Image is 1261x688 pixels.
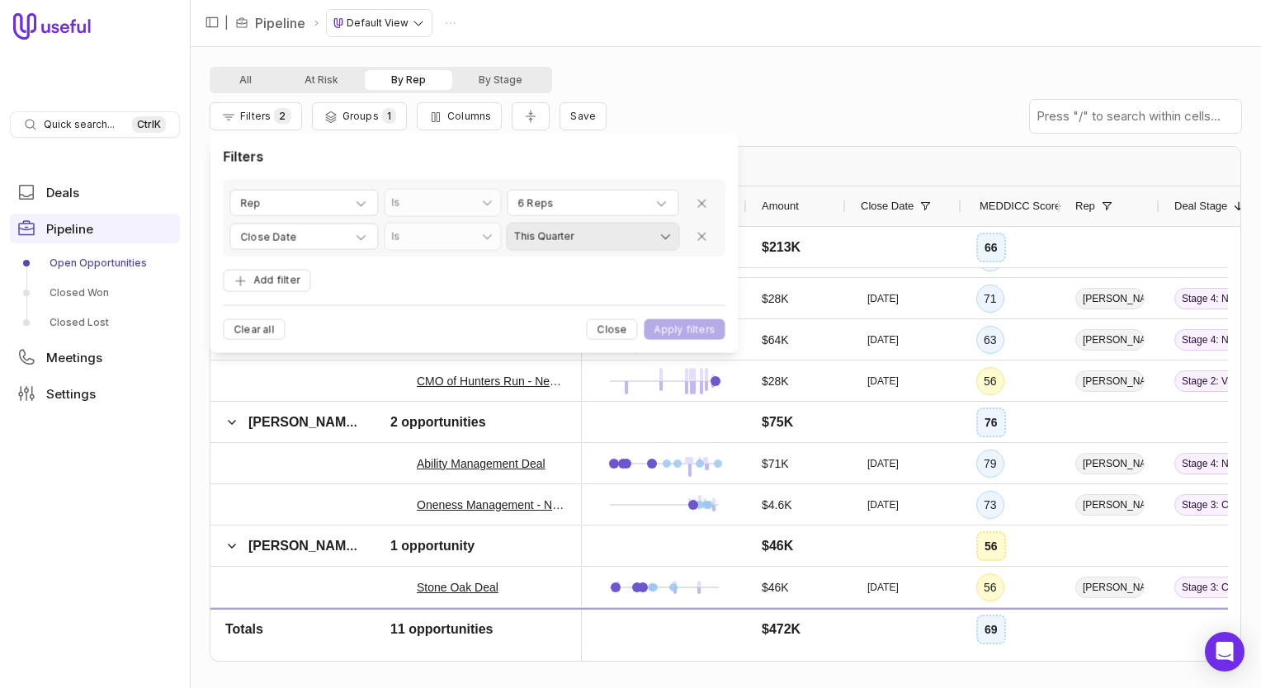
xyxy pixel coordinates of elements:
span: [PERSON_NAME] [1075,329,1145,351]
span: 2 [274,108,290,124]
button: Close [587,319,638,340]
span: Columns [447,110,491,122]
span: Close Date [240,228,296,247]
div: 71 [984,289,997,309]
div: 73 [984,495,997,515]
time: [DATE] [867,375,899,388]
button: Rep [229,190,378,216]
span: [PERSON_NAME] [248,415,359,429]
button: Close Date [229,224,378,250]
button: Apply filters [645,319,725,340]
a: Open Opportunities [10,250,180,276]
a: Closed Won [10,280,180,306]
button: All [213,70,278,90]
button: Remove filter [685,190,718,217]
a: Meetings [10,342,180,372]
span: $46K [762,577,789,597]
span: 1 opportunity [390,536,475,556]
span: [PERSON_NAME] [1075,577,1145,598]
span: 2 opportunities [390,412,486,432]
time: [DATE] [867,292,899,305]
button: Columns [417,102,502,130]
div: 56 [984,371,997,391]
div: 63 [984,330,997,350]
span: [PERSON_NAME] [1075,453,1145,474]
a: Closed Lost [10,309,180,336]
button: By Stage [452,70,549,90]
time: [DATE] [867,457,899,470]
input: Press "/" to search within cells... [1030,100,1241,133]
span: $71K [762,454,789,474]
kbd: Ctrl K [132,116,166,133]
button: Collapse all rows [512,102,550,131]
span: [PERSON_NAME] [1075,370,1145,392]
span: $4.6K [762,495,792,515]
a: CMO of Hunters Run - New Deal [417,371,567,391]
a: Stone Oak Deal [417,577,498,597]
span: $64K [762,330,789,350]
button: Remove filter [685,223,718,250]
button: Group Pipeline [312,102,407,130]
span: $28K [762,289,789,309]
button: Actions [438,11,463,35]
span: Meetings [46,351,102,364]
button: Create a new saved view [560,102,607,130]
a: Settings [10,379,180,408]
div: 66 [985,238,998,257]
span: Settings [46,388,96,400]
time: [DATE] [867,498,899,511]
div: MEDDICC Score [976,186,1046,226]
button: At Risk [278,70,365,90]
button: 6 Reps [507,190,678,216]
span: Deal Stage [1174,196,1227,216]
button: Collapse sidebar [200,10,224,35]
span: [PERSON_NAME] [1075,494,1145,516]
button: Filter Pipeline [210,102,302,130]
span: Groups [342,110,379,122]
span: Filters [240,110,271,122]
a: Deals [10,177,180,207]
div: 76 [985,412,998,432]
button: By Rep [365,70,452,90]
span: [PERSON_NAME] [1075,288,1145,309]
button: Add filter [223,270,310,292]
span: | [224,13,229,33]
span: Pipeline [46,223,93,235]
span: Rep [1075,196,1095,216]
span: Save [570,110,596,122]
span: $75K [762,412,793,432]
span: Deals [46,186,79,199]
span: Rep [240,194,261,214]
span: [PERSON_NAME] [248,539,359,553]
a: Pipeline [10,214,180,243]
span: $46K [762,536,793,556]
time: [DATE] [867,581,899,594]
a: Ability Management Deal [417,454,545,474]
button: Clear all [223,319,285,340]
span: Quick search... [44,118,115,131]
time: [DATE] [867,333,899,346]
a: Pipeline [255,13,305,33]
span: MEDDICC Score [980,196,1060,216]
div: 56 [984,577,997,597]
div: Pipeline submenu [10,250,180,336]
span: $28K [762,371,789,391]
span: Close Date [861,196,914,216]
span: Amount [762,196,799,216]
div: 56 [985,536,998,556]
h1: Filters [223,147,263,167]
div: Open Intercom Messenger [1205,632,1244,672]
a: Oneness Management - New Deal [417,495,567,515]
span: 6 Reps [517,194,553,214]
span: 1 [382,108,396,124]
span: $213K [762,238,801,257]
div: 79 [984,454,997,474]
